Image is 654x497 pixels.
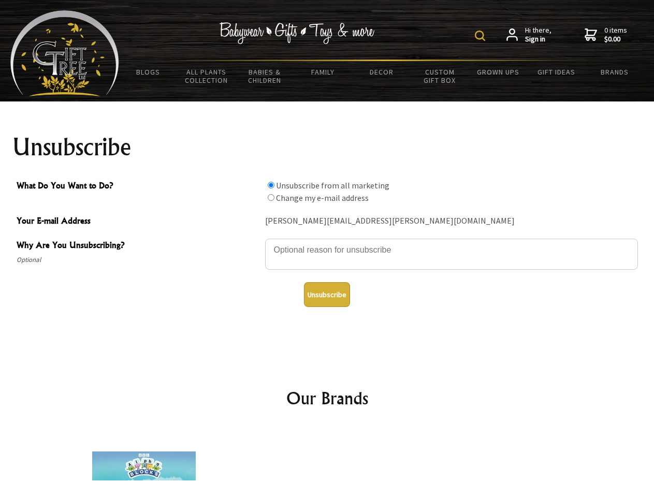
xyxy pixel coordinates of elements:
span: Optional [17,254,260,266]
a: Gift Ideas [527,61,586,83]
a: Grown Ups [469,61,527,83]
img: Babyware - Gifts - Toys and more... [10,10,119,96]
button: Unsubscribe [304,282,350,307]
div: [PERSON_NAME][EMAIL_ADDRESS][PERSON_NAME][DOMAIN_NAME] [265,213,638,229]
input: What Do You Want to Do? [268,182,274,188]
strong: $0.00 [604,35,627,44]
input: What Do You Want to Do? [268,194,274,201]
img: product search [475,31,485,41]
a: Babies & Children [236,61,294,91]
a: 0 items$0.00 [585,26,627,44]
textarea: Why Are You Unsubscribing? [265,239,638,270]
span: Hi there, [525,26,551,44]
a: All Plants Collection [178,61,236,91]
a: Brands [586,61,644,83]
strong: Sign in [525,35,551,44]
h2: Our Brands [21,386,634,411]
a: Family [294,61,353,83]
a: BLOGS [119,61,178,83]
span: What Do You Want to Do? [17,179,260,194]
a: Hi there,Sign in [506,26,551,44]
img: Babywear - Gifts - Toys & more [220,22,375,44]
span: Your E-mail Address [17,214,260,229]
label: Unsubscribe from all marketing [276,180,389,191]
a: Custom Gift Box [411,61,469,91]
label: Change my e-mail address [276,193,369,203]
span: 0 items [604,25,627,44]
h1: Unsubscribe [12,135,642,159]
a: Decor [352,61,411,83]
span: Why Are You Unsubscribing? [17,239,260,254]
